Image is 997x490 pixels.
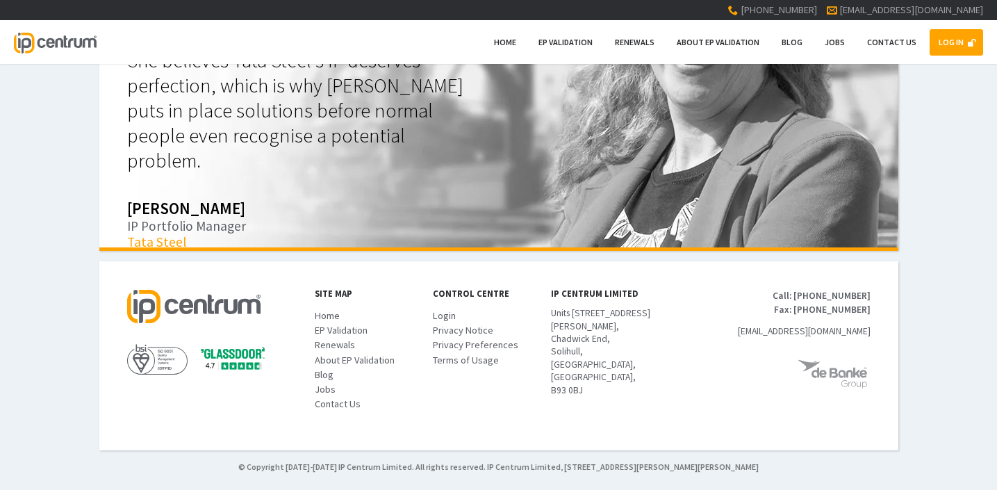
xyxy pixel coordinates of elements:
[315,354,395,366] span: About EP Validation
[201,346,265,371] img: Find us on Glassdoor.
[315,309,340,322] span: Home
[816,29,854,56] a: Jobs
[738,358,871,392] a: de Banke Group
[315,383,336,395] span: Jobs
[494,37,516,47] span: Home
[867,37,916,47] span: Contact Us
[14,20,96,64] a: IP Centrum
[99,461,898,473] p: © Copyright [DATE]-[DATE] IP Centrum Limited. All rights reserved. IP Centrum Limited, [STREET_AD...
[315,324,419,337] a: EP Validation
[315,398,361,410] span: Contact Us
[433,354,537,367] a: Terms of Usage
[773,29,811,56] a: Blog
[315,338,419,352] a: Renewals
[529,29,602,56] a: EP Validation
[551,289,673,298] h1: IP Centrum Limited
[485,29,525,56] a: Home
[770,289,791,303] span: Call:
[127,234,186,250] a: Tata Steel
[770,303,791,317] span: Fax:
[930,29,983,56] a: LOG IN
[738,325,871,337] a: [EMAIL_ADDRESS][DOMAIN_NAME]
[127,200,871,216] h1: [PERSON_NAME]
[433,324,537,337] a: Privacy Notice
[538,37,593,47] span: EP Validation
[793,304,871,316] span: [PHONE_NUMBER]
[551,307,673,397] p: Units [STREET_ADDRESS][PERSON_NAME], Chadwick End, Solihull, [GEOGRAPHIC_DATA], [GEOGRAPHIC_DATA]...
[433,289,537,298] h1: Control Centre
[433,338,537,352] a: Privacy Preferences
[677,37,759,47] span: About EP Validation
[127,216,871,236] h2: IP Portfolio Manager
[668,29,768,56] a: About EP Validation
[315,368,333,381] span: Blog
[782,37,802,47] span: Blog
[315,338,355,351] span: Renewals
[315,398,419,411] a: Contact Us
[741,3,817,16] span: [PHONE_NUMBER]
[825,37,845,47] span: Jobs
[793,290,871,302] span: [PHONE_NUMBER]
[839,3,983,16] a: [EMAIL_ADDRESS][DOMAIN_NAME]
[315,324,368,336] span: EP Validation
[315,383,419,396] a: Jobs
[433,309,537,322] a: Login
[858,29,925,56] a: Contact Us
[606,29,664,56] a: Renewals
[315,289,419,298] h1: Site Map
[615,37,654,47] span: Renewals
[315,309,419,322] a: Home
[315,354,419,367] a: About EP Validation
[315,368,419,382] a: Blog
